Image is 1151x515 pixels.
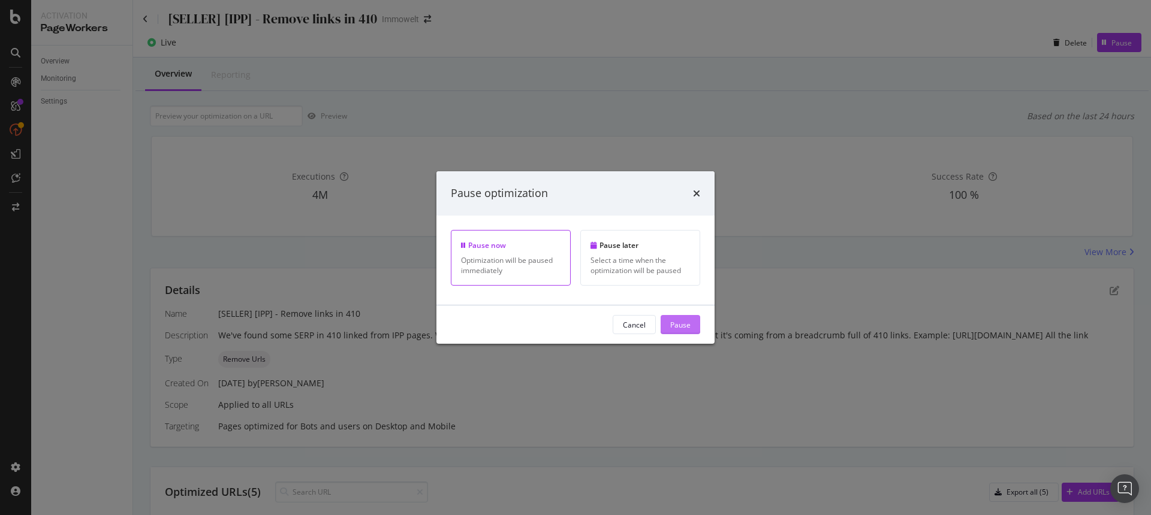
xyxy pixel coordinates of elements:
div: modal [436,171,715,344]
div: Pause optimization [451,186,548,201]
div: Pause now [461,240,561,250]
div: Optimization will be paused immediately [461,255,561,275]
button: Pause [661,315,700,334]
div: Pause later [590,240,690,250]
div: Open Intercom Messenger [1110,474,1139,503]
div: Pause [670,319,691,329]
button: Cancel [613,315,656,334]
div: times [693,186,700,201]
div: Cancel [623,319,646,329]
div: Select a time when the optimization will be paused [590,255,690,275]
